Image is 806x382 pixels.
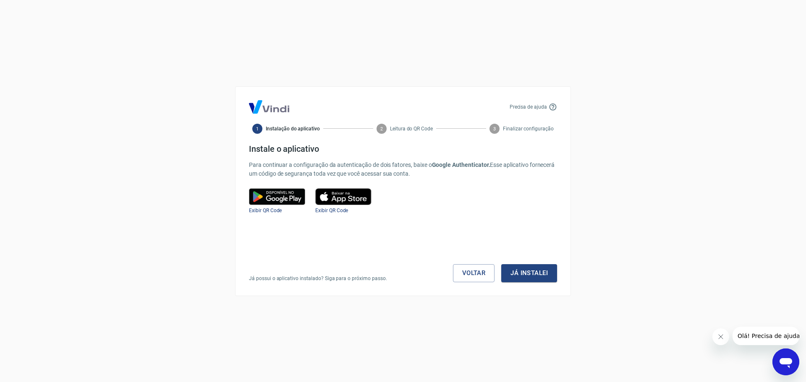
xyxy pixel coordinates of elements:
[5,6,71,13] span: Olá! Precisa de ajuda?
[266,125,320,133] span: Instalação do aplicativo
[249,100,289,114] img: Logo Vind
[501,264,557,282] button: Já instalei
[390,125,433,133] span: Leitura do QR Code
[733,327,799,345] iframe: Mensagem da empresa
[256,126,259,131] text: 1
[493,126,496,131] text: 3
[772,348,799,375] iframe: Botão para abrir a janela de mensagens
[432,161,490,168] b: Google Authenticator.
[380,126,383,131] text: 2
[249,161,557,178] p: Para continuar a configuração da autenticação de dois fatores, baixe o Esse aplicativo fornecerá ...
[249,188,305,205] img: google play
[712,328,729,345] iframe: Fechar mensagem
[249,144,557,154] h4: Instale o aplicativo
[315,208,348,213] a: Exibir QR Code
[249,208,282,213] a: Exibir QR Code
[453,264,495,282] a: Voltar
[315,188,372,205] img: play
[510,103,547,111] p: Precisa de ajuda
[503,125,554,133] span: Finalizar configuração
[249,275,387,282] p: Já possui o aplicativo instalado? Siga para o próximo passo.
